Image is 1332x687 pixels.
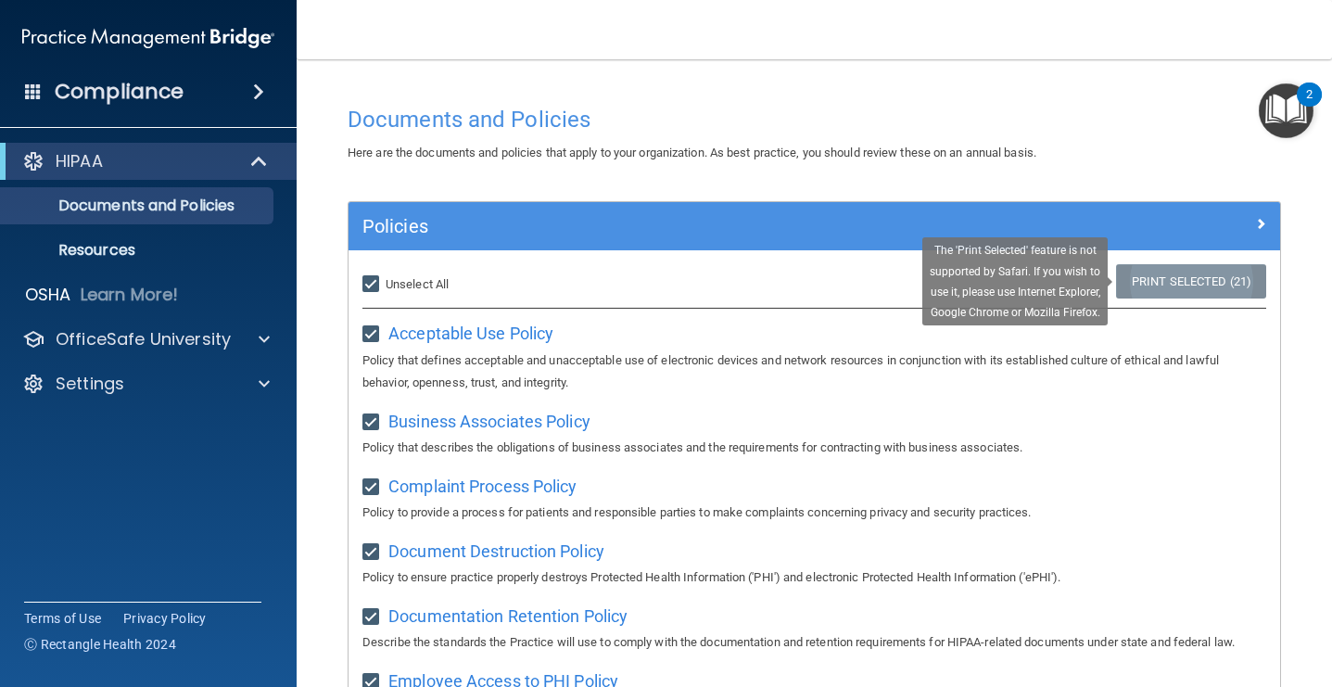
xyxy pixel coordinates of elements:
span: Document Destruction Policy [388,541,604,561]
input: Unselect All [362,277,384,292]
p: Settings [56,373,124,395]
a: Privacy Policy [123,609,207,628]
span: Complaint Process Policy [388,477,577,496]
p: Policy to ensure practice properly destroys Protected Health Information ('PHI') and electronic P... [362,566,1266,589]
a: Policies [362,211,1266,241]
span: Business Associates Policy [388,412,590,431]
p: Policy to provide a process for patients and responsible parties to make complaints concerning pr... [362,502,1266,524]
p: Resources [12,241,265,260]
p: OfficeSafe University [56,328,231,350]
p: HIPAA [56,150,103,172]
h4: Compliance [55,79,184,105]
iframe: Drift Widget Chat Controller [1011,555,1310,630]
p: Learn More! [81,284,179,306]
p: Policy that describes the obligations of business associates and the requirements for contracting... [362,437,1266,459]
a: Print Selected (21) [1116,264,1266,299]
div: 2 [1306,95,1313,119]
span: Acceptable Use Policy [388,324,553,343]
p: Policy that defines acceptable and unacceptable use of electronic devices and network resources i... [362,350,1266,394]
img: PMB logo [22,19,274,57]
p: Documents and Policies [12,197,265,215]
p: OSHA [25,284,71,306]
span: Unselect All [386,277,449,291]
a: OfficeSafe University [22,328,270,350]
a: HIPAA [22,150,269,172]
span: Here are the documents and policies that apply to your organization. As best practice, you should... [348,146,1036,159]
div: The 'Print Selected' feature is not supported by Safari. If you wish to use it, please use Intern... [922,237,1108,325]
button: Open Resource Center, 2 new notifications [1259,83,1313,138]
a: Settings [22,373,270,395]
span: Ⓒ Rectangle Health 2024 [24,635,176,654]
h5: Policies [362,216,1034,236]
a: Terms of Use [24,609,101,628]
h4: Documents and Policies [348,108,1281,132]
span: Documentation Retention Policy [388,606,628,626]
p: Describe the standards the Practice will use to comply with the documentation and retention requi... [362,631,1266,654]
